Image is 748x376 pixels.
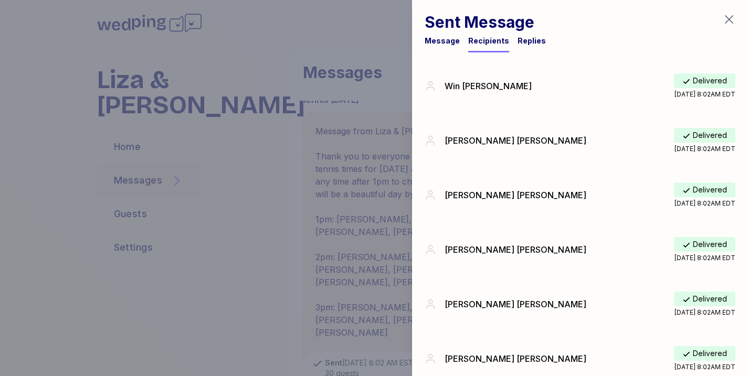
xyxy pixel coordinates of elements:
div: Delivered [674,182,735,197]
div: [DATE] 8:02AM EDT [675,145,735,153]
div: [PERSON_NAME] [PERSON_NAME] [445,189,674,201]
div: Replies [518,36,546,46]
div: [DATE] 8:02AM EDT [675,363,735,371]
div: [PERSON_NAME] [PERSON_NAME] [445,352,674,365]
h1: Sent Message [425,13,546,31]
div: [DATE] 8:02AM EDT [675,308,735,317]
div: Delivered [674,128,735,143]
div: Recipients [468,36,509,46]
div: [PERSON_NAME] [PERSON_NAME] [445,243,674,256]
div: Delivered [674,73,735,88]
div: Win [PERSON_NAME] [445,80,674,92]
div: [PERSON_NAME] [PERSON_NAME] [445,134,674,147]
div: [DATE] 8:02AM EDT [675,254,735,262]
div: [DATE] 8:02AM EDT [675,90,735,99]
div: Delivered [674,346,735,361]
div: Delivered [674,292,735,306]
div: Message [425,36,460,46]
div: Delivered [674,237,735,252]
div: [PERSON_NAME] [PERSON_NAME] [445,298,674,310]
div: [DATE] 8:02AM EDT [675,199,735,208]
